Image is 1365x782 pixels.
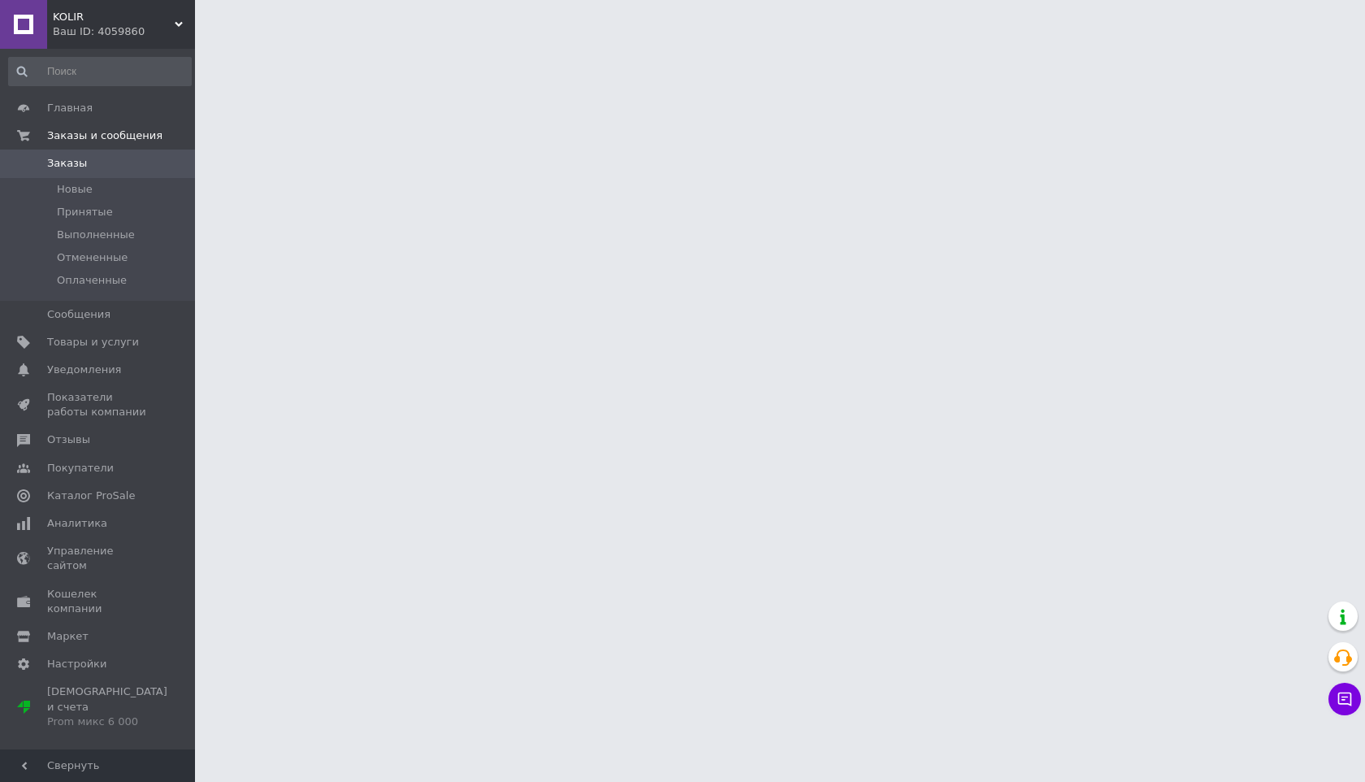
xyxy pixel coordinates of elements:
[47,516,107,531] span: Аналитика
[57,250,128,265] span: Отмененные
[47,432,90,447] span: Отзывы
[53,24,195,39] div: Ваш ID: 4059860
[8,57,192,86] input: Поиск
[47,307,110,322] span: Сообщения
[47,715,167,729] div: Prom микс 6 000
[47,684,167,729] span: [DEMOGRAPHIC_DATA] и счета
[47,489,135,503] span: Каталог ProSale
[57,205,113,219] span: Принятые
[47,156,87,171] span: Заказы
[47,335,139,350] span: Товары и услуги
[47,101,93,115] span: Главная
[57,182,93,197] span: Новые
[47,128,162,143] span: Заказы и сообщения
[47,461,114,476] span: Покупатели
[53,10,175,24] span: KOLIR
[1328,683,1361,715] button: Чат с покупателем
[57,228,135,242] span: Выполненные
[47,629,89,644] span: Маркет
[47,657,106,671] span: Настройки
[47,390,150,419] span: Показатели работы компании
[47,544,150,573] span: Управление сайтом
[47,587,150,616] span: Кошелек компании
[47,363,121,377] span: Уведомления
[57,273,127,288] span: Оплаченные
